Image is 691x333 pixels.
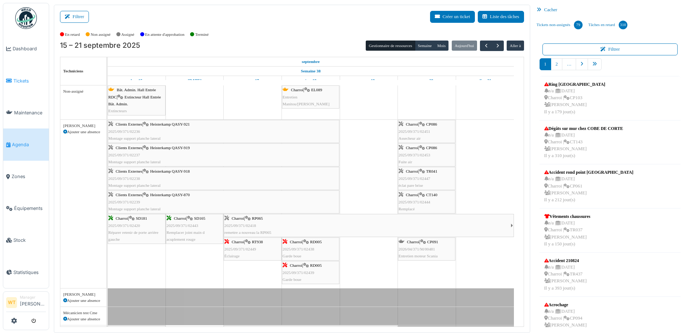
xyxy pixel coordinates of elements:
span: 2025/09/371/02418 [224,223,256,228]
div: | [399,239,455,260]
div: Ajouter une absence [63,129,103,135]
a: 2 [551,58,562,70]
div: | [283,262,339,283]
a: 17 septembre 2025 [245,76,261,85]
span: Montage support planche lateral [108,136,160,140]
span: 2025/09/371/02438 [283,247,314,251]
a: 15 septembre 2025 [129,76,144,85]
span: 2025/09/371/02444 [399,200,430,204]
span: Montage support planche lateral [108,207,160,211]
div: n/a | [DATE] Charroi | TR437 [PERSON_NAME] Il y a 393 jour(s) [544,264,587,292]
nav: pager [540,58,681,76]
span: CP091 [427,240,438,244]
span: 2026/04/371/M/00481 [399,247,435,251]
span: Assecheur air [399,136,421,140]
button: Liste des tâches [478,11,524,23]
span: Bât. Admin. Hall Entrée RDC [108,88,156,99]
span: 2025/09/371/02237 [108,153,140,157]
span: Remplacé [399,207,415,211]
div: | [399,121,455,142]
div: [PERSON_NAME] [63,123,103,129]
label: En attente d'approbation [145,31,184,38]
span: Tickets [13,77,46,84]
span: 2025/09/371/02420 [108,223,140,228]
span: Charroi [406,122,418,126]
div: Manager [20,295,46,300]
div: Ring [GEOGRAPHIC_DATA] [544,81,605,88]
span: Stock [13,237,46,244]
span: RD005 [310,240,322,244]
span: Vacances [108,290,129,296]
a: Équipements [3,193,49,224]
a: Maintenance [3,97,49,128]
a: 19 septembre 2025 [361,76,377,85]
span: Remplacer joint main d acuplement rouge [167,230,205,241]
div: [PERSON_NAME] [63,291,103,298]
span: CT140 [426,193,437,197]
span: Maintenance [14,109,46,116]
div: | [167,215,223,243]
span: Charroi [406,193,418,197]
span: 2025/09/371/02439 [283,270,314,275]
div: | [399,191,455,212]
span: 2025/09/371/02453 [399,153,430,157]
div: Ajouter une absence [63,316,103,322]
label: Terminé [195,31,209,38]
span: RP065 [252,216,263,220]
span: Charroi [291,88,303,92]
span: Extincteurs [108,109,127,113]
span: Clients Externes [116,169,142,173]
button: Aujourd'hui [452,41,477,51]
div: Non-assigné [63,88,103,94]
span: Heisterkamp QASY-921 [150,122,190,126]
span: Garde boue [283,277,301,282]
div: | [108,87,165,114]
a: Stock [3,224,49,256]
div: | [108,121,339,142]
span: Agenda [12,141,46,148]
span: RD005 [310,263,322,267]
span: 2025/09/371/02451 [399,129,430,134]
span: CP086 [426,122,437,126]
div: 310 [619,21,627,29]
a: Accident 210824 n/a |[DATE] Charroi |TR437 [PERSON_NAME]Il y a 393 jour(s) [542,256,589,294]
span: Charroi [232,216,244,220]
li: [PERSON_NAME] [20,295,46,310]
span: Montage support planche lateral [108,160,160,164]
button: Créer un ticket [430,11,475,23]
button: Filtrer [60,11,89,23]
button: Filtrer [542,43,678,55]
a: 21 septembre 2025 [477,76,493,85]
a: Vêtements chaussures n/a |[DATE] Charroi |TR037 [PERSON_NAME]Il y a 150 jour(s) [542,211,592,249]
button: Aller à [507,41,524,51]
span: 2025/09/371/02447 [399,176,430,181]
span: Garde boue [283,254,301,258]
span: Montage support planche lateral [108,183,160,187]
span: RT938 [252,240,263,244]
label: En retard [65,31,80,38]
a: 16 septembre 2025 [186,76,203,85]
span: éclat pare brise [399,183,423,187]
span: Fuite air [399,160,412,164]
span: SD181 [136,216,147,220]
div: | [108,215,165,243]
span: Clients Externes [116,122,142,126]
a: Ring [GEOGRAPHIC_DATA] n/a |[DATE] Charroi |CP103 [PERSON_NAME]Il y a 179 jour(s) [542,79,607,117]
span: Extincteur Hall Entrée Bât. Admin. [108,95,161,106]
div: | [224,215,511,236]
span: Heisterkamp QASY-870 [150,193,190,197]
a: Dashboard [3,33,49,65]
span: Charroi [406,146,418,150]
span: Charroi [290,240,302,244]
span: Clients Externes [116,146,142,150]
div: | [108,191,339,212]
div: Mécanicien test Cme [63,310,103,316]
a: 15 septembre 2025 [300,57,322,66]
label: Non assigné [91,31,111,38]
span: Charroi [116,216,128,220]
a: Accident rond point [GEOGRAPHIC_DATA] n/a |[DATE] Charroi |CP061 [PERSON_NAME]Il y a 212 jour(s) [542,167,635,205]
span: Éclairage [224,254,240,258]
span: EL089 [311,88,322,92]
label: Assigné [121,31,134,38]
span: Techniciens [63,69,83,73]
